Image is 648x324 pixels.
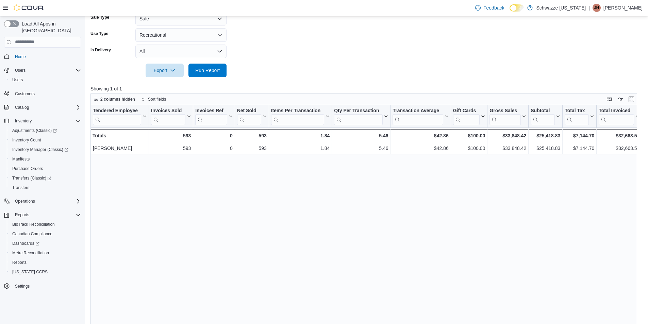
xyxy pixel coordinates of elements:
[10,136,44,144] a: Inventory Count
[135,12,227,25] button: Sale
[12,90,37,98] a: Customers
[10,126,81,135] span: Adjustments (Classic)
[489,107,521,125] div: Gross Sales
[12,185,29,190] span: Transfers
[12,166,43,171] span: Purchase Orders
[93,144,147,152] div: [PERSON_NAME]
[7,220,84,229] button: BioTrack Reconciliation
[12,175,51,181] span: Transfers (Classic)
[10,174,81,182] span: Transfers (Classic)
[10,155,81,163] span: Manifests
[93,132,147,140] div: Totals
[453,107,480,114] div: Gift Cards
[531,107,560,125] button: Subtotal
[1,103,84,112] button: Catalog
[10,220,81,228] span: BioTrack Reconciliation
[393,144,448,152] div: $42.86
[4,49,81,309] nav: Complex example
[12,211,32,219] button: Reports
[10,174,54,182] a: Transfers (Classic)
[195,107,232,125] button: Invoices Ref
[10,165,81,173] span: Purchase Orders
[599,107,634,114] div: Total Invoiced
[10,76,81,84] span: Users
[10,126,60,135] a: Adjustments (Classic)
[531,107,555,114] div: Subtotal
[150,64,180,77] span: Export
[12,77,23,83] span: Users
[616,95,625,103] button: Display options
[188,64,227,77] button: Run Report
[10,136,81,144] span: Inventory Count
[1,281,84,291] button: Settings
[10,268,50,276] a: [US_STATE] CCRS
[10,155,32,163] a: Manifests
[7,135,84,145] button: Inventory Count
[599,132,639,140] div: $32,663.53
[135,28,227,42] button: Recreational
[12,269,48,275] span: [US_STATE] CCRS
[334,107,383,125] div: Qty Per Transaction
[1,210,84,220] button: Reports
[100,97,135,102] span: 2 columns hidden
[15,284,30,289] span: Settings
[10,249,52,257] a: Metrc Reconciliation
[195,144,232,152] div: 0
[334,107,383,114] div: Qty Per Transaction
[7,75,84,85] button: Users
[237,107,267,125] button: Net Sold
[12,128,57,133] span: Adjustments (Classic)
[10,76,26,84] a: Users
[483,4,504,11] span: Feedback
[12,52,81,61] span: Home
[151,107,191,125] button: Invoices Sold
[1,52,84,62] button: Home
[10,249,81,257] span: Metrc Reconciliation
[15,118,32,124] span: Inventory
[605,95,614,103] button: Keyboard shortcuts
[195,107,227,125] div: Invoices Ref
[271,107,330,125] button: Items Per Transaction
[531,144,560,152] div: $25,418.83
[7,248,84,258] button: Metrc Reconciliation
[12,103,32,112] button: Catalog
[489,107,521,114] div: Gross Sales
[7,126,84,135] a: Adjustments (Classic)
[12,66,81,74] span: Users
[588,4,590,12] p: |
[195,132,232,140] div: 0
[7,173,84,183] a: Transfers (Classic)
[10,268,81,276] span: Washington CCRS
[15,199,35,204] span: Operations
[237,144,267,152] div: 593
[565,132,594,140] div: $7,144.70
[12,137,41,143] span: Inventory Count
[12,156,30,162] span: Manifests
[12,282,32,290] a: Settings
[10,239,81,248] span: Dashboards
[12,66,28,74] button: Users
[10,230,81,238] span: Canadian Compliance
[472,1,507,15] a: Feedback
[93,107,141,114] div: Tendered Employee
[12,282,81,290] span: Settings
[536,4,586,12] p: Schwazze [US_STATE]
[7,229,84,239] button: Canadian Compliance
[565,107,594,125] button: Total Tax
[10,258,29,267] a: Reports
[15,91,35,97] span: Customers
[12,197,38,205] button: Operations
[1,89,84,99] button: Customers
[7,258,84,267] button: Reports
[565,144,594,152] div: $7,144.70
[599,107,639,125] button: Total Invoiced
[565,107,589,114] div: Total Tax
[334,107,388,125] button: Qty Per Transaction
[12,147,68,152] span: Inventory Manager (Classic)
[195,107,227,114] div: Invoices Ref
[151,107,185,125] div: Invoices Sold
[593,4,601,12] div: Justin Heistermann
[237,132,267,140] div: 593
[489,144,526,152] div: $33,848.42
